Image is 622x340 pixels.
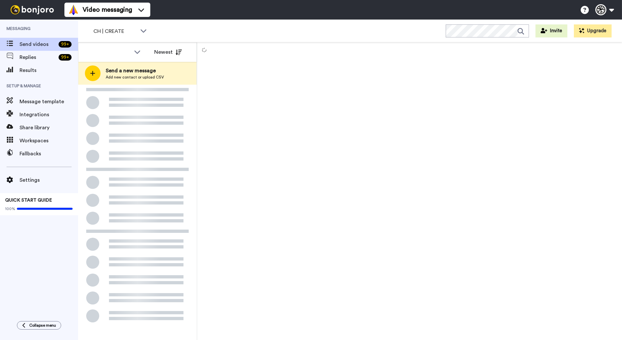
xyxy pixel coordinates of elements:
[535,24,567,37] button: Invite
[17,321,61,330] button: Collapse menu
[20,66,78,74] span: Results
[149,46,187,59] button: Newest
[20,124,78,132] span: Share library
[59,41,72,48] div: 99 +
[59,54,72,61] div: 99 +
[93,27,137,35] span: CH | CREATE
[106,75,164,80] span: Add new contact or upload CSV
[5,206,15,211] span: 100%
[106,67,164,75] span: Send a new message
[29,323,56,328] span: Collapse menu
[20,40,56,48] span: Send videos
[574,24,612,37] button: Upgrade
[20,150,78,158] span: Fallbacks
[20,176,78,184] span: Settings
[8,5,57,14] img: bj-logo-header-white.svg
[5,198,52,203] span: QUICK START GUIDE
[20,111,78,119] span: Integrations
[20,53,56,61] span: Replies
[83,5,132,14] span: Video messaging
[68,5,79,15] img: vm-color.svg
[20,137,78,145] span: Workspaces
[20,98,78,106] span: Message template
